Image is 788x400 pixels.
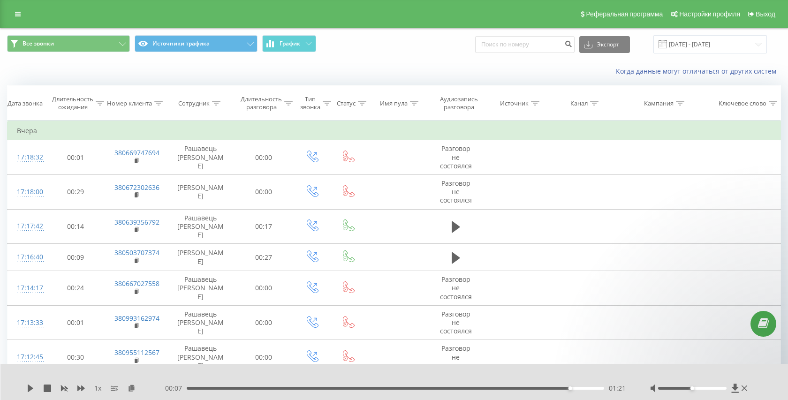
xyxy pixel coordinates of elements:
[17,279,36,297] div: 17:14:17
[167,174,234,209] td: [PERSON_NAME]
[45,271,105,306] td: 00:24
[17,183,36,201] div: 17:18:00
[114,348,159,357] a: 380955112567
[45,174,105,209] td: 00:29
[45,140,105,175] td: 00:01
[500,99,529,107] div: Источник
[17,217,36,235] div: 17:17:42
[380,99,408,107] div: Имя пула
[440,344,472,370] span: Разговор не состоялся
[163,384,187,393] span: - 00:07
[45,209,105,244] td: 00:14
[114,279,159,288] a: 380667027558
[52,95,93,111] div: Длительность ожидания
[440,144,472,170] span: Разговор не состоялся
[690,386,694,390] div: Accessibility label
[300,95,320,111] div: Тип звонка
[8,121,781,140] td: Вчера
[241,95,282,111] div: Длительность разговора
[178,99,210,107] div: Сотрудник
[114,183,159,192] a: 380672302636
[17,314,36,332] div: 17:13:33
[45,244,105,271] td: 00:09
[167,305,234,340] td: Рашавець [PERSON_NAME]
[234,244,294,271] td: 00:27
[167,140,234,175] td: Рашавець [PERSON_NAME]
[167,340,234,375] td: Рашавець [PERSON_NAME]
[436,95,482,111] div: Аудиозапись разговора
[234,305,294,340] td: 00:00
[45,340,105,375] td: 00:30
[234,174,294,209] td: 00:00
[568,386,572,390] div: Accessibility label
[114,314,159,323] a: 380993162974
[114,218,159,226] a: 380639356792
[609,384,626,393] span: 01:21
[114,148,159,157] a: 380669747694
[262,35,316,52] button: График
[579,36,630,53] button: Экспорт
[234,209,294,244] td: 00:17
[234,271,294,306] td: 00:00
[167,209,234,244] td: Рашавець [PERSON_NAME]
[17,348,36,366] div: 17:12:45
[45,305,105,340] td: 00:01
[167,271,234,306] td: Рашавець [PERSON_NAME]
[234,140,294,175] td: 00:00
[337,99,356,107] div: Статус
[616,67,781,75] a: Когда данные могут отличаться от других систем
[719,99,766,107] div: Ключевое слово
[114,248,159,257] a: 380503707374
[167,244,234,271] td: [PERSON_NAME]
[17,148,36,166] div: 17:18:32
[135,35,258,52] button: Источники трафика
[440,275,472,301] span: Разговор не состоялся
[23,40,54,47] span: Все звонки
[8,99,43,107] div: Дата звонка
[679,10,740,18] span: Настройки профиля
[17,248,36,266] div: 17:16:40
[234,340,294,375] td: 00:00
[756,10,775,18] span: Выход
[440,309,472,335] span: Разговор не состоялся
[586,10,663,18] span: Реферальная программа
[107,99,152,107] div: Номер клиента
[7,35,130,52] button: Все звонки
[475,36,575,53] input: Поиск по номеру
[280,40,300,47] span: График
[570,99,588,107] div: Канал
[644,99,674,107] div: Кампания
[756,347,779,370] iframe: Intercom live chat
[94,384,101,393] span: 1 x
[440,179,472,204] span: Разговор не состоялся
